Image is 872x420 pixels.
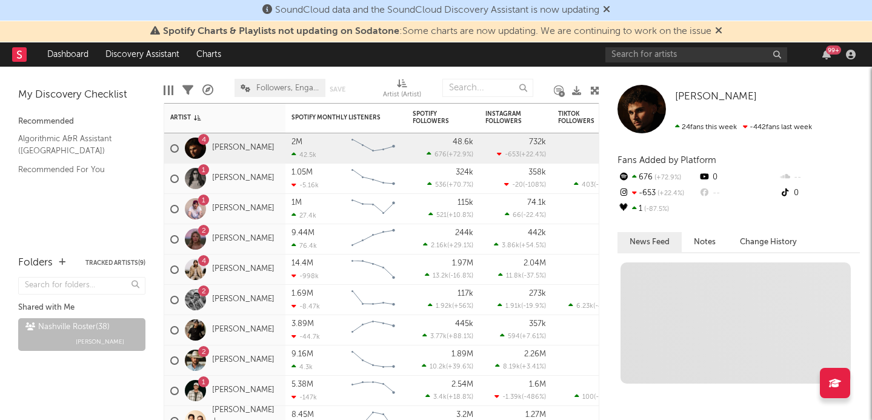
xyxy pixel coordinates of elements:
div: 0 [558,224,619,254]
div: 676 [617,170,698,185]
div: 76.4k [291,242,317,250]
a: [PERSON_NAME] [212,355,275,365]
span: +88.1 % [448,333,471,340]
div: Artist (Artist) [383,73,421,108]
span: -442 fans last week [675,124,812,131]
div: 1.6M [529,381,546,388]
div: -- [779,170,860,185]
a: [PERSON_NAME] [212,325,275,335]
div: -8.47k [291,302,320,310]
span: 24 fans this week [675,124,737,131]
span: +22.4 % [521,152,544,158]
span: 594 [508,333,520,340]
div: 2.54M [451,381,473,388]
div: 1.27M [525,411,546,419]
span: Spotify Charts & Playlists not updating on Sodatone [163,27,399,36]
button: Save [330,86,345,93]
span: 3.4k [433,394,447,401]
div: -998k [291,272,319,280]
div: ( ) [568,302,619,310]
div: 244k [455,229,473,237]
div: A&R Pipeline [202,73,213,108]
svg: Chart title [346,194,401,224]
div: My Discovery Checklist [18,88,145,102]
div: Shared with Me [18,301,145,315]
a: Recommended For You [18,163,133,176]
svg: Chart title [346,285,401,315]
div: 5.38M [291,381,313,388]
input: Search for folders... [18,277,145,295]
span: +72.9 % [653,175,681,181]
a: [PERSON_NAME] [212,234,275,244]
div: 2.26M [524,350,546,358]
div: 324k [456,168,473,176]
div: ( ) [494,393,546,401]
div: Artist [170,114,261,121]
span: 3.86k [502,242,519,249]
span: -653 [505,152,519,158]
div: ( ) [422,332,473,340]
svg: Chart title [346,315,401,345]
div: 732k [529,138,546,146]
div: Nashville Roster ( 38 ) [25,320,110,335]
div: 3.89M [291,320,314,328]
div: 9.44M [291,229,315,237]
div: -- [698,185,779,201]
a: Nashville Roster(38)[PERSON_NAME] [18,318,145,351]
div: 0 [779,185,860,201]
div: -44.7k [291,333,320,341]
div: 74.1k [527,199,546,207]
input: Search... [442,79,533,97]
div: 1M [291,199,302,207]
div: ( ) [423,241,473,249]
div: ( ) [494,241,546,249]
div: 0 [558,133,619,163]
span: Fans Added by Platform [617,156,716,165]
a: [PERSON_NAME] [212,204,275,214]
div: 115k [458,199,473,207]
span: [PERSON_NAME] [675,92,757,102]
svg: Chart title [346,224,401,255]
span: -1.39k [502,394,522,401]
div: ( ) [425,393,473,401]
div: TikTok Followers [558,110,601,125]
div: 1.97M [452,259,473,267]
span: -19.9 % [523,303,544,310]
div: ( ) [574,393,619,401]
div: Spotify Monthly Listeners [291,114,382,121]
span: +29.1 % [449,242,471,249]
div: -653 [617,185,698,201]
a: Charts [188,42,230,67]
a: [PERSON_NAME] [212,385,275,396]
div: ( ) [427,150,473,158]
span: 66 [513,212,521,219]
svg: Chart title [346,345,401,376]
span: +10.8 % [448,212,471,219]
span: 13.2k [433,273,448,279]
span: SoundCloud data and the SoundCloud Discovery Assistant is now updating [275,5,599,15]
div: ( ) [504,181,546,188]
div: Recommended [18,115,145,129]
button: News Feed [617,232,682,252]
span: 11.8k [506,273,522,279]
span: 521 [436,212,447,219]
span: Dismiss [603,5,610,15]
div: ( ) [497,150,546,158]
div: 0 [698,170,779,185]
svg: Chart title [346,164,401,194]
span: +3.41 % [522,364,544,370]
div: 99 + [826,45,841,55]
div: 357k [529,320,546,328]
div: 9.16M [291,350,313,358]
div: ( ) [505,211,546,219]
div: 42.5k [291,151,316,159]
button: Notes [682,232,728,252]
input: Search for artists [605,47,787,62]
div: Folders [18,256,53,270]
span: 6.23k [576,303,593,310]
a: [PERSON_NAME] [675,91,757,103]
a: Discovery Assistant [97,42,188,67]
div: 1.05M [291,168,313,176]
div: 442k [528,229,546,237]
svg: Chart title [346,133,401,164]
